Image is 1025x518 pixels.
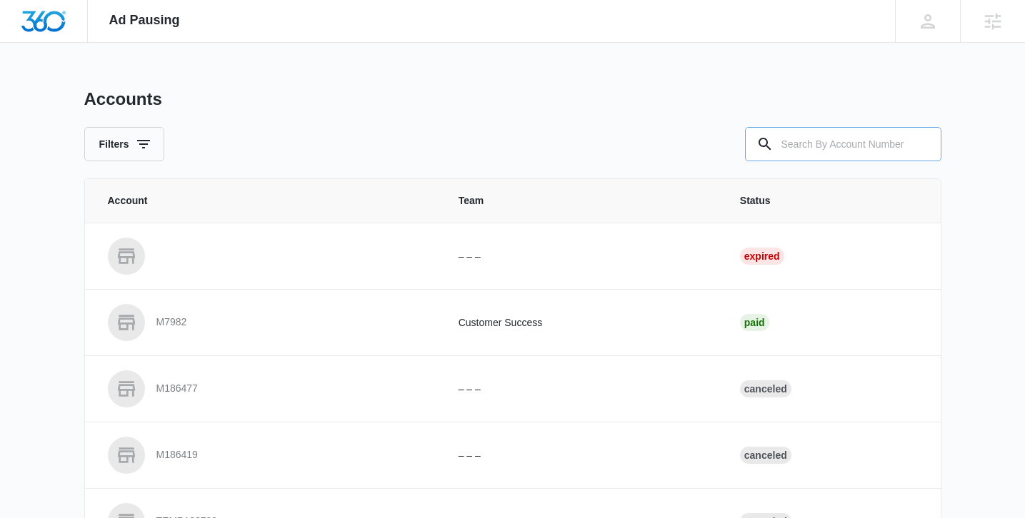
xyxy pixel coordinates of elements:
[54,84,128,93] div: Domain Overview
[740,248,784,265] div: Expired
[156,448,198,462] p: M186419
[23,37,34,49] img: website_grey.svg
[745,127,941,161] input: Search By Account Number
[142,83,154,94] img: tab_keywords_by_traffic_grey.svg
[156,382,198,396] p: M186477
[108,304,424,341] a: M7982
[740,314,769,331] div: Paid
[459,382,706,397] p: – – –
[459,448,706,463] p: – – –
[108,370,424,407] a: M186477
[459,193,706,208] span: Team
[740,380,791,397] div: Canceled
[37,37,157,49] div: Domain: [DOMAIN_NAME]
[156,315,187,330] p: M7982
[109,13,180,28] span: Ad Pausing
[84,88,162,110] h1: Accounts
[740,447,791,464] div: Canceled
[740,193,918,208] span: Status
[459,249,706,264] p: – – –
[158,84,241,93] div: Keywords by Traffic
[108,437,424,474] a: M186419
[23,23,34,34] img: logo_orange.svg
[108,193,424,208] span: Account
[39,83,50,94] img: tab_domain_overview_orange.svg
[459,315,706,330] p: Customer Success
[84,127,164,161] button: Filters
[40,23,70,34] div: v 4.0.25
